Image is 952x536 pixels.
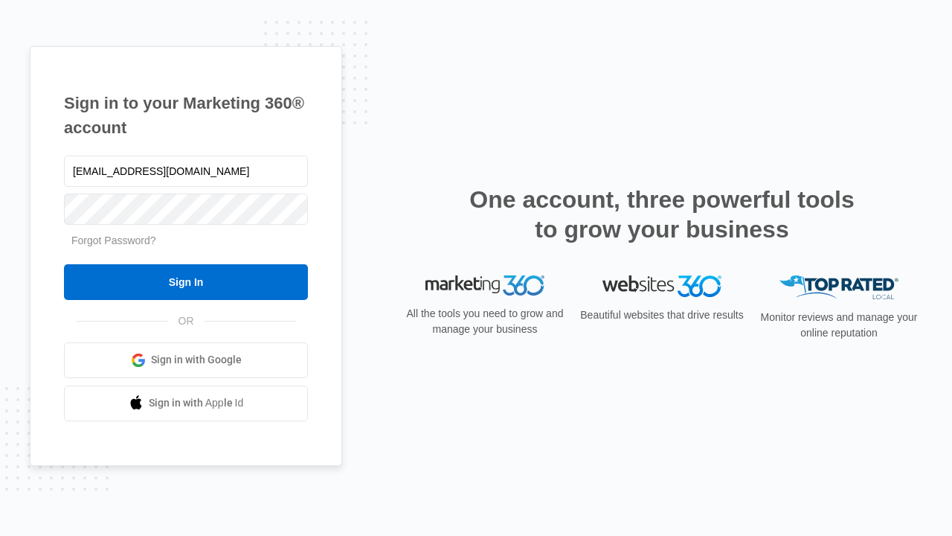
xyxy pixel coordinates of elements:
[465,185,859,244] h2: One account, three powerful tools to grow your business
[149,395,244,411] span: Sign in with Apple Id
[168,313,205,329] span: OR
[402,306,568,337] p: All the tools you need to grow and manage your business
[64,156,308,187] input: Email
[602,275,721,297] img: Websites 360
[151,352,242,368] span: Sign in with Google
[64,386,308,421] a: Sign in with Apple Id
[64,342,308,378] a: Sign in with Google
[425,275,544,296] img: Marketing 360
[71,234,156,246] a: Forgot Password?
[64,91,308,140] h1: Sign in to your Marketing 360® account
[64,264,308,300] input: Sign In
[579,307,745,323] p: Beautiful websites that drive results
[779,275,898,300] img: Top Rated Local
[756,310,922,341] p: Monitor reviews and manage your online reputation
